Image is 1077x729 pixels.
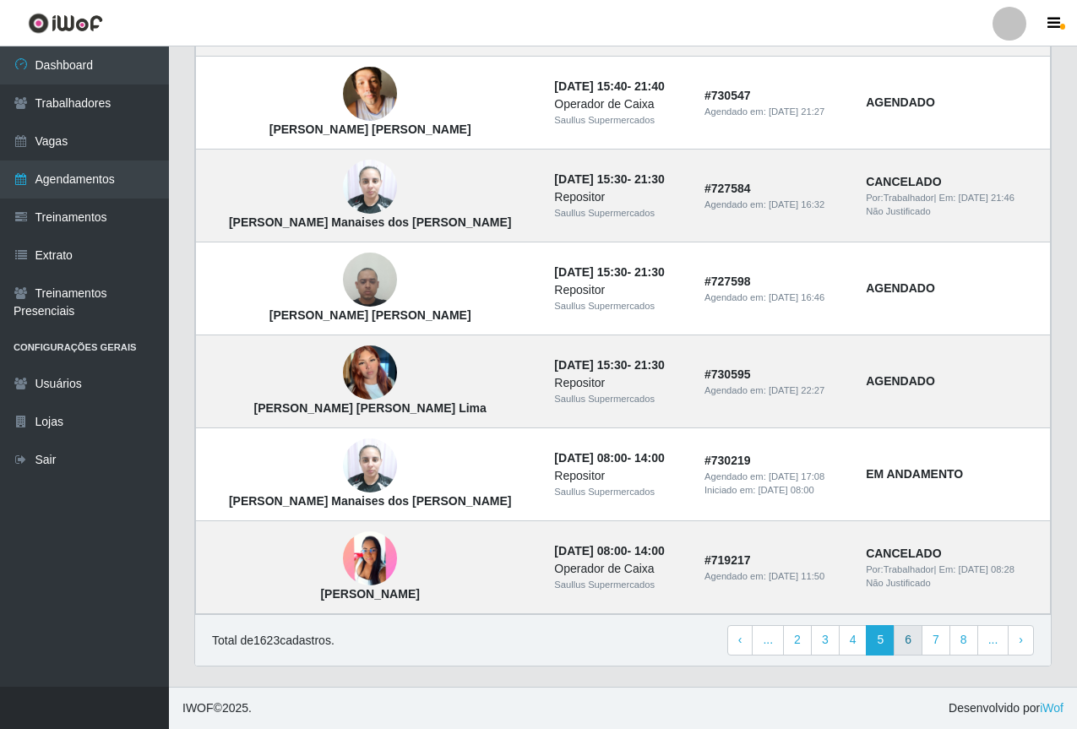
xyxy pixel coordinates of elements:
[634,172,665,186] time: 21:30
[769,199,824,209] time: [DATE] 16:32
[634,358,665,372] time: 21:30
[769,471,824,481] time: [DATE] 17:08
[554,172,627,186] time: [DATE] 15:30
[866,576,1040,590] div: Não Justificado
[704,367,751,381] strong: # 730595
[704,198,846,212] div: Agendado em:
[554,392,684,406] div: Saullus Supermercados
[554,113,684,128] div: Saullus Supermercados
[811,625,840,656] a: 3
[727,625,1034,656] nav: pagination
[949,699,1063,717] span: Desenvolvido por
[949,625,978,656] a: 8
[554,188,684,206] div: Repositor
[704,569,846,584] div: Agendado em:
[554,544,664,558] strong: -
[554,467,684,485] div: Repositor
[704,182,751,195] strong: # 727584
[554,374,684,392] div: Repositor
[866,563,1040,577] div: | Em:
[554,265,664,279] strong: -
[738,633,742,646] span: ‹
[269,122,471,136] strong: [PERSON_NAME] [PERSON_NAME]
[866,175,941,188] strong: CANCELADO
[1008,625,1034,656] a: Next
[704,470,846,484] div: Agendado em:
[229,215,512,229] strong: [PERSON_NAME] Manaises dos [PERSON_NAME]
[554,299,684,313] div: Saullus Supermercados
[554,358,627,372] time: [DATE] 15:30
[554,451,627,465] time: [DATE] 08:00
[866,193,933,203] span: Por: Trabalhador
[769,292,824,302] time: [DATE] 16:46
[769,106,824,117] time: [DATE] 21:27
[866,374,935,388] strong: AGENDADO
[554,578,684,592] div: Saullus Supermercados
[343,531,397,585] img: Jailma Cassiano da Silva
[554,358,664,372] strong: -
[343,151,397,223] img: Paula Manaises dos Santos Silva
[343,244,397,316] img: Gustavo Felipe Pinho Souza
[634,79,665,93] time: 21:40
[866,95,935,109] strong: AGENDADO
[959,564,1014,574] time: [DATE] 08:28
[704,553,751,567] strong: # 719217
[704,483,846,498] div: Iniciado em:
[727,625,753,656] a: Previous
[554,95,684,113] div: Operador de Caixa
[704,291,846,305] div: Agendado em:
[866,625,895,656] a: 5
[977,625,1009,656] a: ...
[554,79,664,93] strong: -
[866,547,941,560] strong: CANCELADO
[343,430,397,502] img: Paula Manaises dos Santos Silva
[1040,701,1063,715] a: iWof
[554,485,684,499] div: Saullus Supermercados
[752,625,784,656] a: ...
[704,275,751,288] strong: # 727598
[554,451,664,465] strong: -
[1019,633,1023,646] span: ›
[769,571,824,581] time: [DATE] 11:50
[866,191,1040,205] div: | Em:
[554,281,684,299] div: Repositor
[634,451,665,465] time: 14:00
[269,308,471,322] strong: [PERSON_NAME] [PERSON_NAME]
[554,206,684,220] div: Saullus Supermercados
[320,587,419,601] strong: [PERSON_NAME]
[182,701,214,715] span: IWOF
[704,105,846,119] div: Agendado em:
[343,58,397,130] img: Daniel Sinésio Fernandes Lira
[554,79,627,93] time: [DATE] 15:40
[704,89,751,102] strong: # 730547
[866,564,933,574] span: Por: Trabalhador
[343,337,397,409] img: Cinthya Camily da Silva Lima
[894,625,922,656] a: 6
[839,625,868,656] a: 4
[959,193,1014,203] time: [DATE] 21:46
[634,265,665,279] time: 21:30
[634,544,665,558] time: 14:00
[769,385,824,395] time: [DATE] 22:27
[554,544,627,558] time: [DATE] 08:00
[28,13,103,34] img: CoreUI Logo
[866,281,935,295] strong: AGENDADO
[758,485,813,495] time: [DATE] 08:00
[922,625,950,656] a: 7
[554,265,627,279] time: [DATE] 15:30
[212,632,335,650] p: Total de 1623 cadastros.
[866,467,963,481] strong: EM ANDAMENTO
[554,560,684,578] div: Operador de Caixa
[704,454,751,467] strong: # 730219
[253,401,486,415] strong: [PERSON_NAME] [PERSON_NAME] Lima
[866,204,1040,219] div: Não Justificado
[229,494,512,508] strong: [PERSON_NAME] Manaises dos [PERSON_NAME]
[783,625,812,656] a: 2
[182,699,252,717] span: © 2025 .
[704,384,846,398] div: Agendado em:
[554,172,664,186] strong: -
